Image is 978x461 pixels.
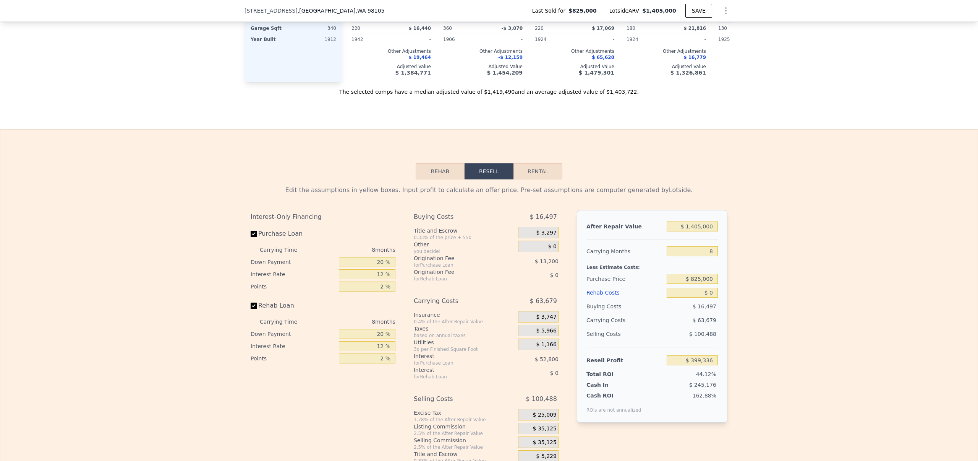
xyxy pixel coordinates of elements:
[718,48,798,54] div: Other Adjustments
[414,392,499,406] div: Selling Costs
[351,48,431,54] div: Other Adjustments
[443,26,452,31] span: 360
[586,370,634,378] div: Total ROI
[586,272,664,286] div: Purchase Price
[295,34,336,45] div: 1912
[414,319,515,325] div: 0.4% of the After Repair Value
[498,55,523,60] span: -$ 12,159
[533,439,557,446] span: $ 35,125
[251,352,336,365] div: Points
[718,34,756,45] div: 1925
[689,382,716,388] span: $ 245,176
[414,276,499,282] div: for Rehab Loan
[351,34,390,45] div: 1942
[530,294,557,308] span: $ 63,679
[586,258,718,272] div: Less Estimate Costs:
[535,258,559,264] span: $ 13,200
[586,353,664,367] div: Resell Profit
[484,34,523,45] div: -
[642,8,676,14] span: $1,405,000
[693,303,716,310] span: $ 16,497
[586,313,634,327] div: Carrying Costs
[592,26,614,31] span: $ 17,069
[251,231,257,237] input: Purchase Loan
[536,341,556,348] span: $ 1,166
[513,163,562,179] button: Rental
[536,327,556,334] span: $ 5,966
[536,314,556,321] span: $ 3,747
[586,327,664,341] div: Selling Costs
[586,399,641,413] div: ROIs are not annualized
[416,163,465,179] button: Rehab
[668,34,706,45] div: -
[586,392,641,399] div: Cash ROI
[533,412,557,419] span: $ 25,009
[244,82,733,96] div: The selected comps have a median adjusted value of $1,419,490 and an average adjusted value of $1...
[414,248,515,254] div: you decide!
[414,444,515,450] div: 2.5% of the After Repair Value
[535,48,614,54] div: Other Adjustments
[414,294,499,308] div: Carrying Costs
[414,409,515,417] div: Excise Tax
[586,300,664,313] div: Buying Costs
[414,430,515,437] div: 2.5% of the After Repair Value
[414,360,499,366] div: for Purchase Loan
[414,339,515,346] div: Utilities
[532,7,569,15] span: Last Sold for
[414,262,499,268] div: for Purchase Loan
[627,26,635,31] span: 180
[414,241,515,248] div: Other
[535,26,544,31] span: 220
[443,48,523,54] div: Other Adjustments
[393,34,431,45] div: -
[251,186,727,195] div: Edit the assumptions in yellow boxes. Input profit to calculate an offer price. Pre-set assumptio...
[355,8,384,14] span: , WA 98105
[576,34,614,45] div: -
[251,303,257,309] input: Rehab Loan
[685,4,712,18] button: SAVE
[592,55,614,60] span: $ 65,620
[251,227,336,241] label: Purchase Loan
[251,299,336,313] label: Rehab Loan
[251,340,336,352] div: Interest Rate
[609,7,642,15] span: Lotside ARV
[718,3,733,18] button: Show Options
[251,328,336,340] div: Down Payment
[414,311,515,319] div: Insurance
[414,268,499,276] div: Origination Fee
[550,272,559,278] span: $ 0
[627,48,706,54] div: Other Adjustments
[683,55,706,60] span: $ 16,779
[395,70,431,76] span: $ 1,384,771
[414,374,499,380] div: for Rehab Loan
[313,316,395,328] div: 8 months
[251,280,336,293] div: Points
[414,346,515,352] div: 3¢ per Finished Square Foot
[414,254,499,262] div: Origination Fee
[586,381,634,389] div: Cash In
[414,437,515,444] div: Selling Commission
[298,7,385,15] span: , [GEOGRAPHIC_DATA]
[530,210,557,224] span: $ 16,497
[251,34,292,45] div: Year Built
[536,230,556,236] span: $ 3,297
[260,244,309,256] div: Carrying Time
[579,70,614,76] span: $ 1,479,301
[465,163,513,179] button: Resell
[414,450,515,458] div: Title and Escrow
[414,352,499,360] div: Interest
[670,70,706,76] span: $ 1,326,861
[414,332,515,339] div: based on annual taxes
[487,70,523,76] span: $ 1,454,209
[526,392,557,406] span: $ 100,488
[351,26,360,31] span: 220
[693,317,716,323] span: $ 63,679
[251,256,336,268] div: Down Payment
[414,227,515,235] div: Title and Escrow
[408,26,431,31] span: $ 16,440
[586,220,664,233] div: After Repair Value
[718,64,798,70] div: Adjusted Value
[586,244,664,258] div: Carrying Months
[535,64,614,70] div: Adjusted Value
[683,26,706,31] span: $ 21,816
